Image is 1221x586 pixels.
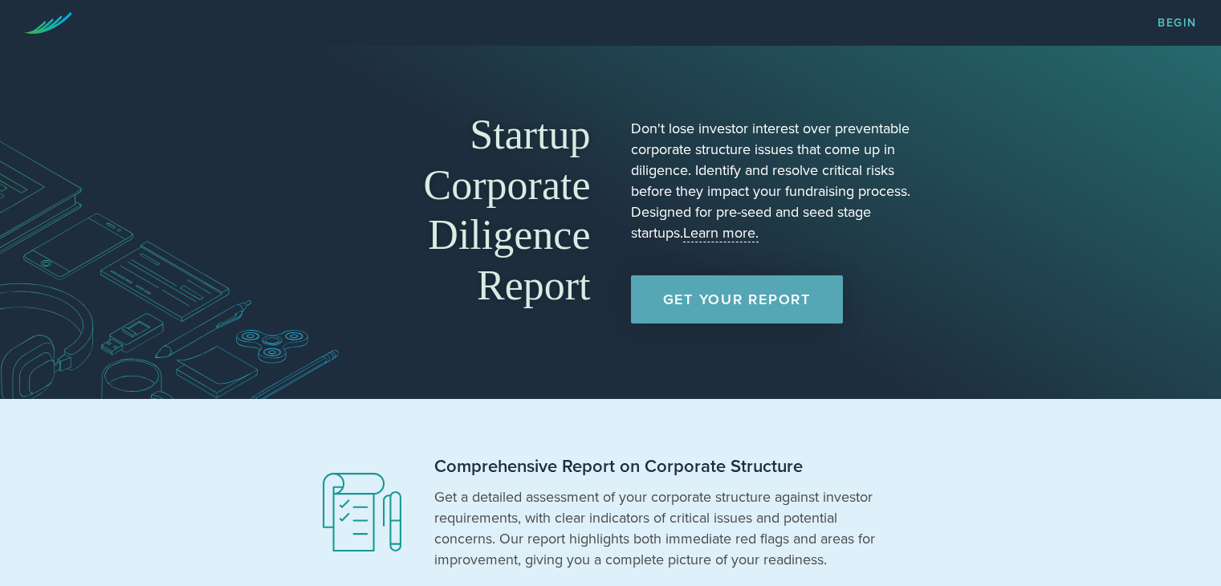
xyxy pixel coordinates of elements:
[434,486,884,570] p: Get a detailed assessment of your corporate structure against investor requirements, with clear i...
[306,110,591,311] h1: Startup Corporate Diligence Report
[1158,18,1197,29] a: Begin
[631,118,916,243] p: Don't lose investor interest over preventable corporate structure issues that come up in diligenc...
[631,275,843,324] a: Get Your Report
[683,224,759,242] a: Learn more.
[434,455,884,478] h2: Comprehensive Report on Corporate Structure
